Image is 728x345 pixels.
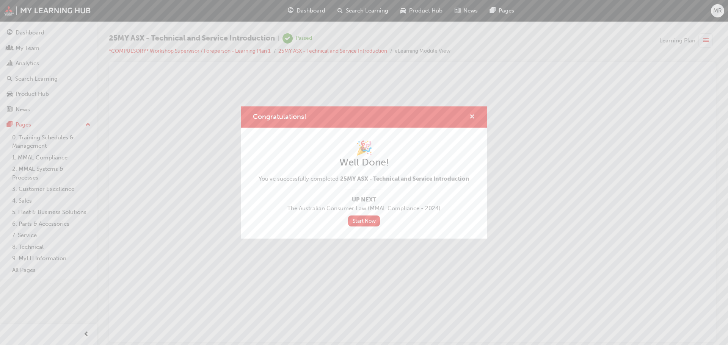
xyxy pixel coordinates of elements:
span: You've successfully completed [259,175,469,183]
a: Start Now [348,215,380,226]
span: 25MY ASX - Technical and Service Introduction [340,175,469,182]
div: Congratulations! [241,106,487,239]
span: Up Next [259,195,469,204]
button: cross-icon [469,112,475,122]
p: The content has ended. You may close this window. [3,6,592,40]
h1: 🎉 [259,140,469,156]
span: cross-icon [469,114,475,121]
h2: Well Done! [259,156,469,169]
span: Congratulations! [253,112,306,121]
span: The Australian Consumer Law (MMAL Compliance - 2024) [259,204,469,213]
